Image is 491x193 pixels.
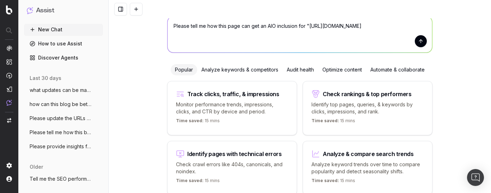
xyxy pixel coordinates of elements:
[30,115,92,122] span: Please update the URLs below so we can a
[6,45,12,51] img: Analytics
[187,151,282,157] div: Identify pages with technical errors
[176,118,220,126] p: 15 mins
[197,64,283,75] div: Analyze keywords & competitors
[6,163,12,168] img: Setting
[176,178,220,186] p: 15 mins
[323,151,414,157] div: Analyze & compare search trends
[30,101,92,108] span: how can this blog be better optimized fo
[24,141,103,152] button: Please provide insights for how the page
[6,100,12,106] img: Assist
[311,101,424,115] p: Identify top pages, queries, & keywords by clicks, impressions, and rank.
[311,118,339,123] span: Time saved:
[176,178,204,183] span: Time saved:
[6,59,12,65] img: Intelligence
[24,127,103,138] button: Please tell me how this blog can be more
[6,86,12,92] img: Studio
[24,38,103,49] a: How to use Assist
[171,64,197,75] div: Popular
[24,52,103,63] a: Discover Agents
[318,64,366,75] div: Optimize content
[311,161,424,175] p: Analyze keyword trends over time to compare popularity and detect seasonality shifts.
[366,64,429,75] div: Automate & collaborate
[323,91,412,97] div: Check rankings & top performers
[30,129,92,136] span: Please tell me how this blog can be more
[176,101,288,115] p: Monitor performance trends, impressions, clicks, and CTR by device and period.
[6,73,12,79] img: Activation
[176,161,288,175] p: Check crawl errors like 404s, canonicals, and noindex.
[187,91,279,97] div: Track clicks, traffic, & impressions
[467,169,484,186] div: Open Intercom Messenger
[24,113,103,124] button: Please update the URLs below so we can a
[24,173,103,185] button: Tell me the SEO performance of [URL]
[36,6,54,15] h1: Assist
[24,24,103,35] button: New Chat
[30,163,43,170] span: older
[6,5,12,14] img: Botify logo
[311,118,355,126] p: 15 mins
[24,99,103,110] button: how can this blog be better optimized fo
[176,118,204,123] span: Time saved:
[7,118,11,123] img: Switch project
[30,87,92,94] span: what updates can be made to this page to
[283,64,318,75] div: Audit health
[30,143,92,150] span: Please provide insights for how the page
[30,175,92,182] span: Tell me the SEO performance of [URL]
[27,6,100,15] button: Assist
[311,178,355,186] p: 15 mins
[311,178,339,183] span: Time saved:
[6,176,12,182] img: My account
[24,85,103,96] button: what updates can be made to this page to
[168,17,432,52] textarea: Please tell me how this page can get an AIO inclusion for "[URL][DOMAIN_NAME]
[30,75,61,82] span: last 30 days
[27,7,33,14] img: Assist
